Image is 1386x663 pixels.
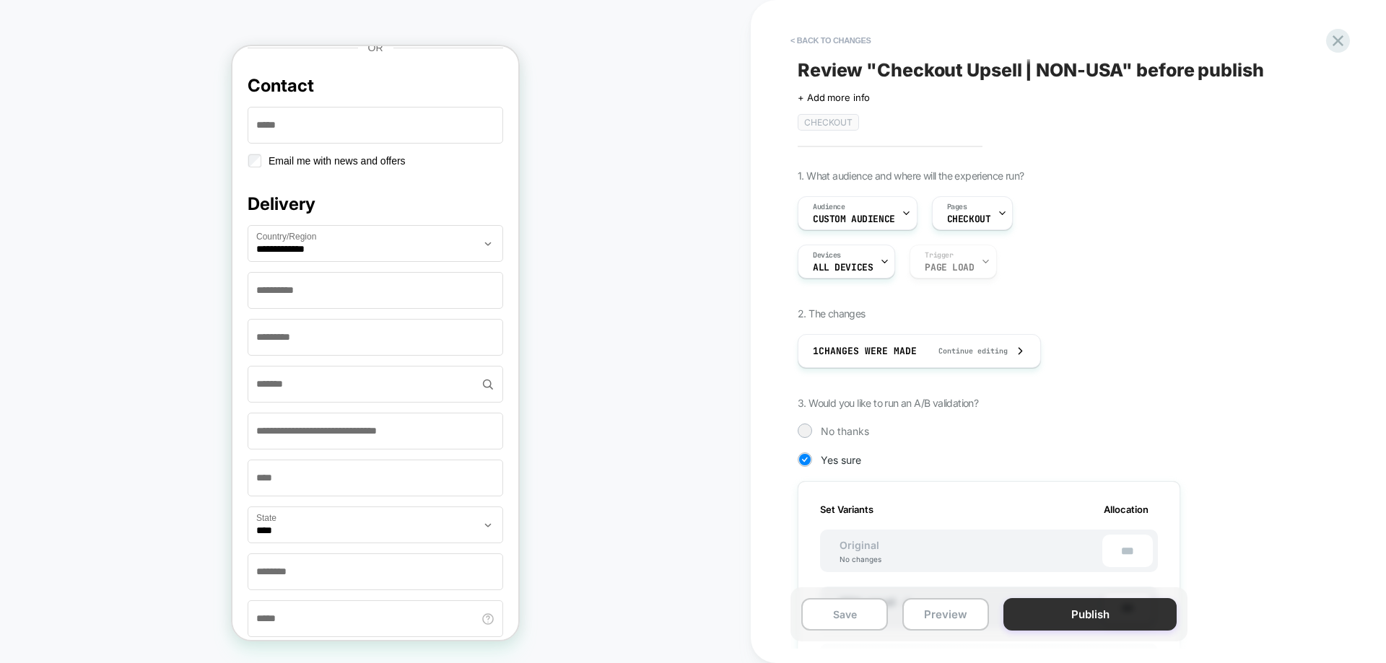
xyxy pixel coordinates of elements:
[798,307,866,320] span: 2. The changes
[820,504,873,515] span: Set Variants
[902,598,989,631] button: Preview
[1003,598,1177,631] button: Publish
[15,28,82,51] h2: Contact
[798,92,870,103] span: + Add more info
[924,346,1008,356] span: Continue editing
[783,29,879,52] button: < Back to changes
[798,59,1264,81] span: Review " Checkout Upsell | NON-USA " before publish
[813,214,895,224] span: Custom Audience
[798,170,1024,182] span: 1. What audience and where will the experience run?
[821,425,869,437] span: No thanks
[825,555,896,563] div: No changes
[15,146,271,169] h2: Delivery
[813,263,873,273] span: ALL DEVICES
[798,114,859,131] span: Checkout
[1104,504,1149,515] span: Allocation
[28,107,173,123] label: Email me with news and offers
[801,598,888,631] button: Save
[821,454,861,466] span: Yes sure
[813,202,845,212] span: Audience
[813,250,841,260] span: Devices
[947,202,967,212] span: Pages
[798,397,978,409] span: 3. Would you like to run an A/B validation?
[813,345,917,357] span: 1 Changes were made
[947,214,991,224] span: CHECKOUT
[825,539,894,551] span: Original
